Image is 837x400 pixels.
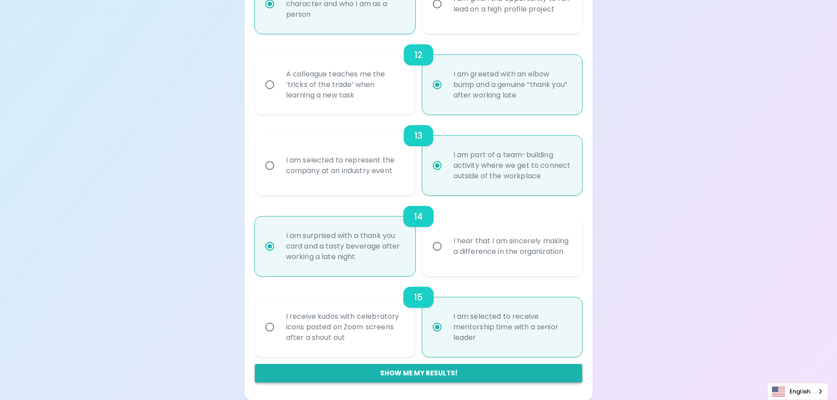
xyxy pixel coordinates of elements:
[446,301,578,353] div: I am selected to receive mentorship time with a senior leader
[255,276,583,357] div: choice-group-check
[414,48,423,62] h6: 12
[255,364,583,382] button: Show me my results!
[414,129,423,143] h6: 13
[279,58,410,111] div: A colleague teaches me the ‘tricks of the trade’ when learning a new task
[279,220,410,273] div: I am surprised with a thank you card and a tasty beverage after working a late night
[255,195,583,276] div: choice-group-check
[414,290,423,304] h6: 15
[446,139,578,192] div: I am part of a team-building activity where we get to connect outside of the workplace
[279,301,410,353] div: I receive kudos with celebratory icons posted on Zoom screens after a shout out
[446,225,578,267] div: I hear that I am sincerely making a difference in the organization
[767,383,828,400] aside: Language selected: English
[255,115,583,195] div: choice-group-check
[279,144,410,187] div: I am selected to represent the company at an industry event
[446,58,578,111] div: I am greeted with an elbow bump and a genuine “thank you” after working late
[414,209,423,223] h6: 14
[255,34,583,115] div: choice-group-check
[768,383,828,400] a: English
[767,383,828,400] div: Language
